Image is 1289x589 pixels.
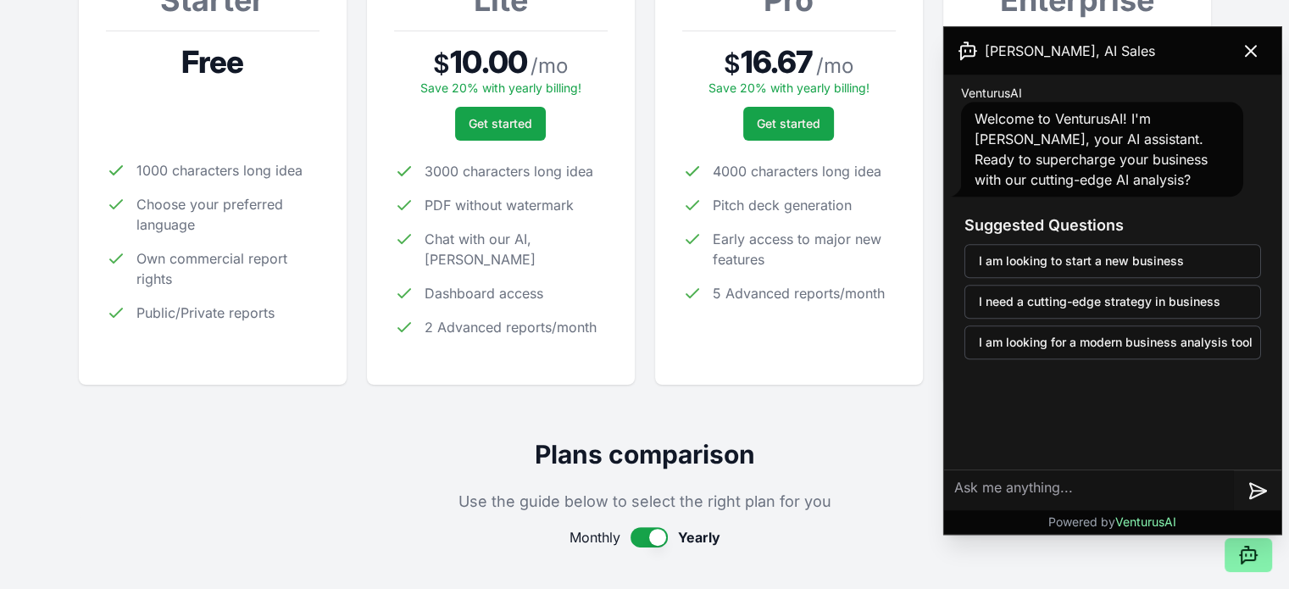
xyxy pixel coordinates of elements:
[27,27,41,41] img: logo_orange.svg
[713,195,852,215] span: Pitch deck generation
[469,115,532,132] span: Get started
[964,244,1261,278] button: I am looking to start a new business
[1048,514,1176,531] p: Powered by
[46,98,59,112] img: tab_domain_overview_orange.svg
[985,41,1155,61] span: [PERSON_NAME], AI Sales
[181,45,243,79] span: Free
[678,527,720,547] span: Yearly
[741,45,814,79] span: 16.67
[79,439,1211,470] h2: Plans comparison
[975,110,1208,188] span: Welcome to VenturusAI! I'm [PERSON_NAME], your AI assistant. Ready to supercharge your business w...
[713,229,896,269] span: Early access to major new features
[743,107,834,141] button: Get started
[1115,514,1176,529] span: VenturusAI
[27,44,41,58] img: website_grey.svg
[450,45,527,79] span: 10.00
[169,98,182,112] img: tab_keywords_by_traffic_grey.svg
[757,115,820,132] span: Get started
[964,285,1261,319] button: I need a cutting-edge strategy in business
[708,81,870,95] span: Save 20% with yearly billing!
[713,161,881,181] span: 4000 characters long idea
[569,527,620,547] span: Monthly
[724,48,741,79] span: $
[425,229,608,269] span: Chat with our AI, [PERSON_NAME]
[964,214,1261,237] h3: Suggested Questions
[425,195,574,215] span: PDF without watermark
[136,303,275,323] span: Public/Private reports
[425,161,593,181] span: 3000 characters long idea
[136,194,319,235] span: Choose your preferred language
[964,325,1261,359] button: I am looking for a modern business analysis tool
[961,85,1022,102] span: VenturusAI
[187,100,286,111] div: Keywords by Traffic
[136,160,303,181] span: 1000 characters long idea
[433,48,450,79] span: $
[455,107,546,141] button: Get started
[44,44,186,58] div: Domain: [DOMAIN_NAME]
[713,283,885,303] span: 5 Advanced reports/month
[420,81,581,95] span: Save 20% with yearly billing!
[816,53,853,80] span: / mo
[425,317,597,337] span: 2 Advanced reports/month
[79,490,1211,514] p: Use the guide below to select the right plan for you
[531,53,568,80] span: / mo
[136,248,319,289] span: Own commercial report rights
[64,100,152,111] div: Domain Overview
[47,27,83,41] div: v 4.0.24
[425,283,543,303] span: Dashboard access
